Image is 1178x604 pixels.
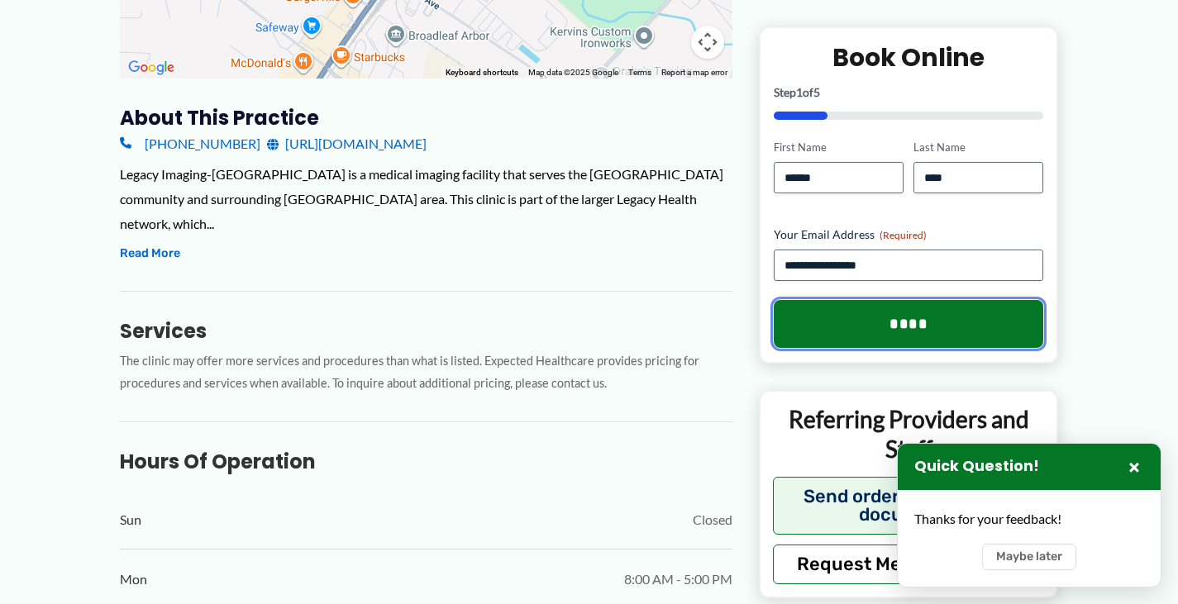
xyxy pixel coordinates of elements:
img: Google [124,57,179,78]
button: Map camera controls [691,26,724,59]
label: Your Email Address [774,226,1044,243]
h2: Book Online [774,41,1044,74]
span: Mon [120,567,147,592]
label: Last Name [913,140,1043,155]
button: Maybe later [982,544,1076,570]
a: [PHONE_NUMBER] [120,131,260,156]
span: Closed [693,507,732,532]
span: (Required) [880,229,927,241]
a: [URL][DOMAIN_NAME] [267,131,427,156]
a: Open this area in Google Maps (opens a new window) [124,57,179,78]
p: Referring Providers and Staff [773,404,1045,464]
p: Step of [774,87,1044,98]
h3: Quick Question! [914,457,1039,476]
button: Read More [120,244,180,264]
span: Sun [120,507,141,532]
button: Close [1124,457,1144,477]
span: 8:00 AM - 5:00 PM [624,567,732,592]
h3: Hours of Operation [120,449,732,474]
span: 1 [796,85,803,99]
button: Request Medical Records [773,544,1045,583]
a: Terms (opens in new tab) [628,68,651,77]
span: Map data ©2025 Google [528,68,618,77]
button: Keyboard shortcuts [446,67,518,78]
h3: Services [120,318,732,344]
label: First Name [774,140,904,155]
div: Thanks for your feedback! [914,507,1144,531]
span: 5 [813,85,820,99]
div: Legacy Imaging-[GEOGRAPHIC_DATA] is a medical imaging facility that serves the [GEOGRAPHIC_DATA] ... [120,162,732,235]
a: Report a map error [661,68,727,77]
h3: About this practice [120,105,732,131]
p: The clinic may offer more services and procedures than what is listed. Expected Healthcare provid... [120,350,732,395]
button: Send orders and clinical documents [773,476,1045,534]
